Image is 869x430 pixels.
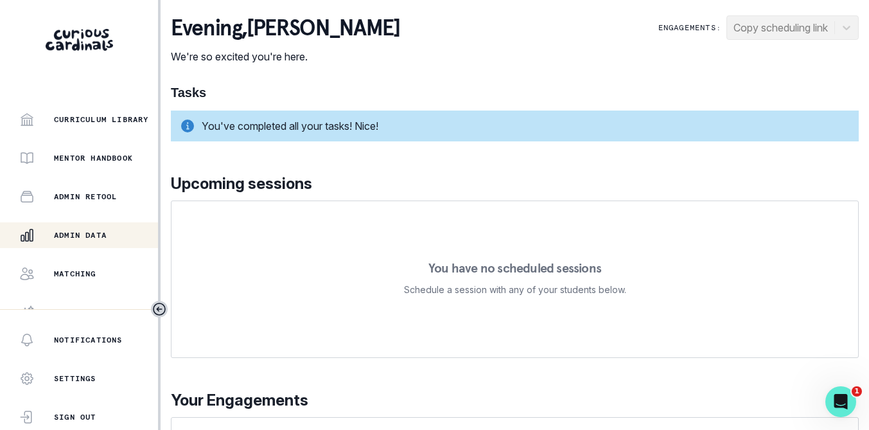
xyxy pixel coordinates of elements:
h1: Tasks [171,85,859,100]
p: Mentor Handbook [54,153,133,163]
iframe: Intercom live chat [825,386,856,417]
p: Schedule a session with any of your students below. [404,282,626,298]
p: Upcoming sessions [171,172,859,195]
button: Toggle sidebar [151,301,168,318]
span: 1 [852,386,862,397]
p: Settings [54,373,96,384]
p: Matching [54,269,96,279]
div: You've completed all your tasks! Nice! [171,111,859,141]
p: evening , [PERSON_NAME] [171,15,399,41]
p: Engagements: [658,22,721,33]
p: Curriculum Library [54,114,149,125]
p: You have no scheduled sessions [428,262,601,274]
p: Admin Retool [54,192,117,202]
img: Curious Cardinals Logo [46,29,113,51]
p: We're so excited you're here. [171,49,399,64]
p: Notifications [54,335,123,345]
p: Sign Out [54,412,96,422]
p: AI [54,307,64,318]
p: Your Engagements [171,389,859,412]
p: Admin Data [54,230,107,240]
